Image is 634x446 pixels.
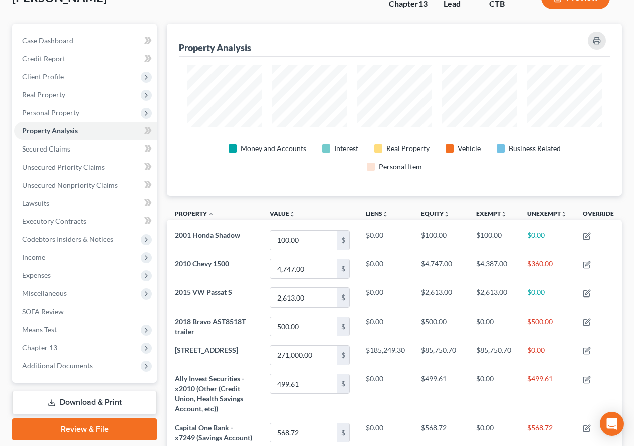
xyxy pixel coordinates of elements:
[519,370,575,418] td: $499.61
[175,346,238,354] span: [STREET_ADDRESS]
[175,374,244,413] span: Ally Invest Securities - x2010 (Other (Credit Union, Health Savings Account, etc))
[337,288,349,307] div: $
[413,226,468,254] td: $100.00
[527,210,567,217] a: Unexemptunfold_more
[519,226,575,254] td: $0.00
[22,144,70,153] span: Secured Claims
[175,317,246,336] span: 2018 Bravo AST8518T trailer
[270,317,337,336] input: 0.00
[468,255,519,283] td: $4,387.00
[468,312,519,341] td: $0.00
[270,259,337,278] input: 0.00
[458,143,481,154] div: Vehicle
[358,226,413,254] td: $0.00
[337,346,349,365] div: $
[12,418,157,440] a: Review & File
[270,374,337,393] input: 0.00
[175,231,240,239] span: 2001 Honda Shadow
[386,143,430,154] div: Real Property
[600,412,624,436] div: Open Intercom Messenger
[337,259,349,278] div: $
[14,194,157,212] a: Lawsuits
[22,108,79,117] span: Personal Property
[14,50,157,68] a: Credit Report
[413,312,468,341] td: $500.00
[519,255,575,283] td: $360.00
[413,255,468,283] td: $4,747.00
[14,212,157,230] a: Executory Contracts
[358,370,413,418] td: $0.00
[337,423,349,442] div: $
[22,54,65,63] span: Credit Report
[413,341,468,369] td: $85,750.70
[413,370,468,418] td: $499.61
[468,341,519,369] td: $85,750.70
[22,235,113,243] span: Codebtors Insiders & Notices
[270,423,337,442] input: 0.00
[22,126,78,135] span: Property Analysis
[22,217,86,225] span: Executory Contracts
[337,374,349,393] div: $
[561,211,567,217] i: unfold_more
[270,346,337,365] input: 0.00
[366,210,388,217] a: Liensunfold_more
[421,210,450,217] a: Equityunfold_more
[241,143,306,154] div: Money and Accounts
[22,36,73,45] span: Case Dashboard
[444,211,450,217] i: unfold_more
[22,72,64,81] span: Client Profile
[358,255,413,283] td: $0.00
[22,307,64,316] span: SOFA Review
[12,391,157,414] a: Download & Print
[14,32,157,50] a: Case Dashboard
[22,271,51,279] span: Expenses
[175,423,252,442] span: Capital One Bank - x7249 (Savings Account)
[22,325,57,334] span: Means Test
[468,283,519,312] td: $2,613.00
[22,343,57,352] span: Chapter 13
[575,204,622,226] th: Override
[337,231,349,250] div: $
[334,143,358,154] div: Interest
[358,283,413,312] td: $0.00
[22,199,49,207] span: Lawsuits
[14,158,157,176] a: Unsecured Priority Claims
[175,210,214,217] a: Property expand_less
[175,259,229,268] span: 2010 Chevy 1500
[468,226,519,254] td: $100.00
[270,210,295,217] a: Valueunfold_more
[358,341,413,369] td: $185,249.30
[509,143,561,154] div: Business Related
[14,303,157,321] a: SOFA Review
[501,211,507,217] i: unfold_more
[519,341,575,369] td: $0.00
[476,210,507,217] a: Exemptunfold_more
[22,181,118,189] span: Unsecured Nonpriority Claims
[337,317,349,336] div: $
[208,211,214,217] i: expand_less
[270,288,337,307] input: 0.00
[468,370,519,418] td: $0.00
[382,211,388,217] i: unfold_more
[519,283,575,312] td: $0.00
[270,231,337,250] input: 0.00
[175,288,232,296] span: 2015 VW Passat S
[519,312,575,341] td: $500.00
[22,163,105,171] span: Unsecured Priority Claims
[22,361,93,370] span: Additional Documents
[379,162,422,172] div: Personal Item
[179,42,251,54] div: Property Analysis
[14,140,157,158] a: Secured Claims
[22,289,67,298] span: Miscellaneous
[358,312,413,341] td: $0.00
[289,211,295,217] i: unfold_more
[14,122,157,140] a: Property Analysis
[14,176,157,194] a: Unsecured Nonpriority Claims
[413,283,468,312] td: $2,613.00
[22,253,45,261] span: Income
[22,90,65,99] span: Real Property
